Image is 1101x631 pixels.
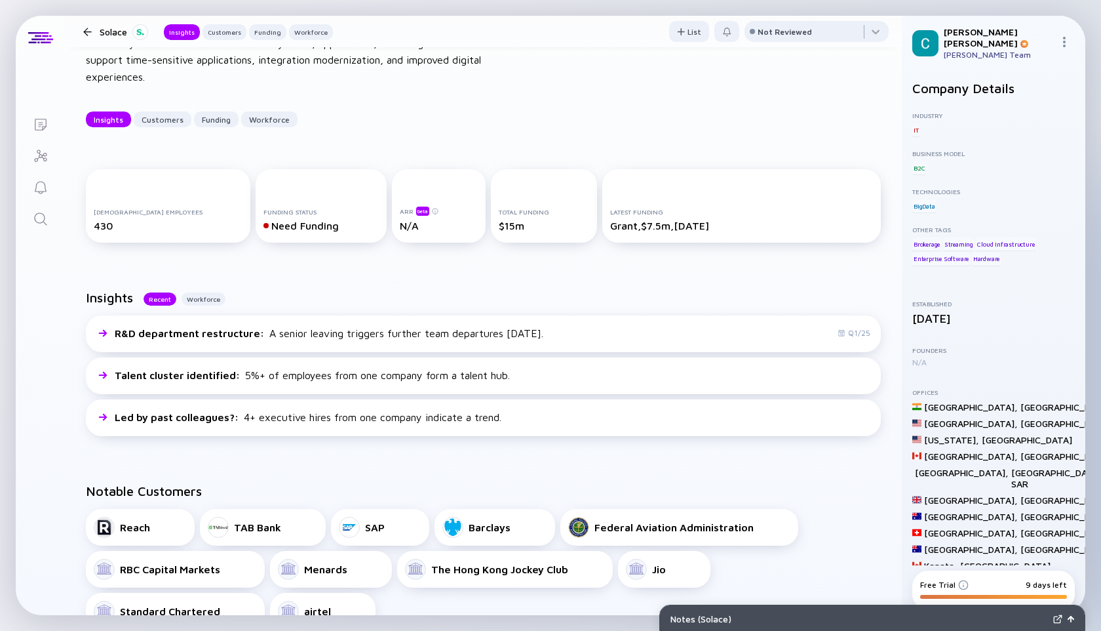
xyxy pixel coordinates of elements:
div: 4+ executive hires from one company indicate a trend. [115,411,501,423]
button: Customers [203,24,246,40]
div: [GEOGRAPHIC_DATA] , [924,527,1018,539]
div: [GEOGRAPHIC_DATA] , [924,511,1018,522]
div: Helps enterprises adopt AI by providing an event-driven platform that securely and seamlessly mov... [86,18,505,85]
img: Australia Flag [912,544,921,554]
div: N/A [912,357,1075,367]
button: Funding [249,24,286,40]
div: Customers [134,110,191,130]
div: TAB Bank [234,521,281,533]
div: B2C [912,161,926,174]
a: Search [16,202,65,234]
span: Talent cluster identified : [115,369,242,381]
span: Led by past colleagues? : [115,411,241,423]
a: Lists [16,108,65,139]
div: Not Reviewed [758,27,812,37]
div: Workforce [241,110,298,130]
div: [GEOGRAPHIC_DATA] , [924,401,1018,413]
div: Funding [249,26,286,39]
img: Expand Notes [1053,615,1062,624]
div: 5%+ of employees from one company form a talent hub. [115,369,510,381]
div: [GEOGRAPHIC_DATA] [960,560,1051,571]
div: airtel [304,605,331,617]
div: Offices [912,388,1075,396]
div: Total Funding [499,208,589,216]
div: Free Trial [920,580,969,590]
button: Funding [194,112,239,127]
div: [PERSON_NAME] [PERSON_NAME] [944,26,1054,49]
div: $15m [499,220,589,232]
div: [GEOGRAPHIC_DATA] , [924,451,1018,462]
div: Cloud Infrastructure [976,237,1035,251]
div: Insights [86,110,131,130]
div: Solace [100,24,148,40]
button: Insights [164,24,200,40]
img: India Flag [912,402,921,411]
div: Jio [652,563,666,575]
div: Menards [304,563,347,575]
img: Canada Flag [912,561,921,570]
div: [GEOGRAPHIC_DATA] , [924,544,1018,555]
a: Investor Map [16,139,65,171]
div: Need Funding [263,220,379,232]
div: Standard Chartered [120,605,220,617]
div: Latest Funding [610,208,873,216]
img: Canada Flag [912,451,921,460]
div: Notes ( Solace ) [670,613,1048,624]
div: Grant, $7.5m, [DATE] [610,220,873,232]
div: [GEOGRAPHIC_DATA] [982,434,1072,445]
div: Funding [194,110,239,130]
div: [GEOGRAPHIC_DATA] , [924,418,1018,429]
div: Funding Status [263,208,379,216]
div: N/A [400,220,478,232]
div: Other Tags [912,226,1075,234]
div: [DEMOGRAPHIC_DATA] Employees [94,208,242,216]
div: Streaming [943,237,975,251]
div: Workforce [289,26,333,39]
img: Chirag Profile Picture [912,30,938,56]
h2: Notable Customers [86,483,881,499]
div: ARR [400,206,478,216]
h2: Insights [86,290,133,305]
div: BigData [912,199,937,213]
div: SAP [365,521,385,533]
div: [DATE] [912,312,1075,325]
div: Federal Aviation Administration [594,521,754,533]
div: [PERSON_NAME] Team [944,50,1054,60]
div: Insights [164,26,200,39]
div: Hardware [972,253,1001,266]
img: Open Notes [1068,616,1074,622]
img: United Kingdom Flag [912,495,921,504]
span: R&D department restructure : [115,327,267,339]
img: United States Flag [912,418,921,428]
img: Menu [1059,37,1070,47]
div: 9 days left [1026,580,1067,590]
button: List [669,21,709,42]
div: List [669,22,709,42]
div: The Hong Kong Jockey Club [431,563,568,575]
div: Founders [912,346,1075,354]
div: [US_STATE] , [924,434,979,445]
div: A senior leaving triggers further team departures [DATE]. [115,327,543,339]
h2: Company Details [912,81,1075,96]
a: Reminders [16,171,65,202]
button: Customers [134,112,191,127]
a: Reach [86,509,195,546]
div: Kanata , [924,560,957,571]
div: Industry [912,112,1075,119]
div: Barclays [469,521,511,533]
div: Established [912,300,1075,308]
button: Workforce [241,112,298,127]
button: Workforce [289,24,333,40]
button: Insights [86,112,131,127]
button: Recent [144,293,176,306]
div: Brokerage [912,237,941,251]
div: Technologies [912,188,1075,195]
div: Enterprise Software [912,253,970,266]
img: Australia Flag [912,512,921,521]
div: Workforce [182,293,225,306]
div: IT [912,123,920,136]
div: Customers [203,26,246,39]
img: United States Flag [912,435,921,444]
div: beta [416,207,429,216]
